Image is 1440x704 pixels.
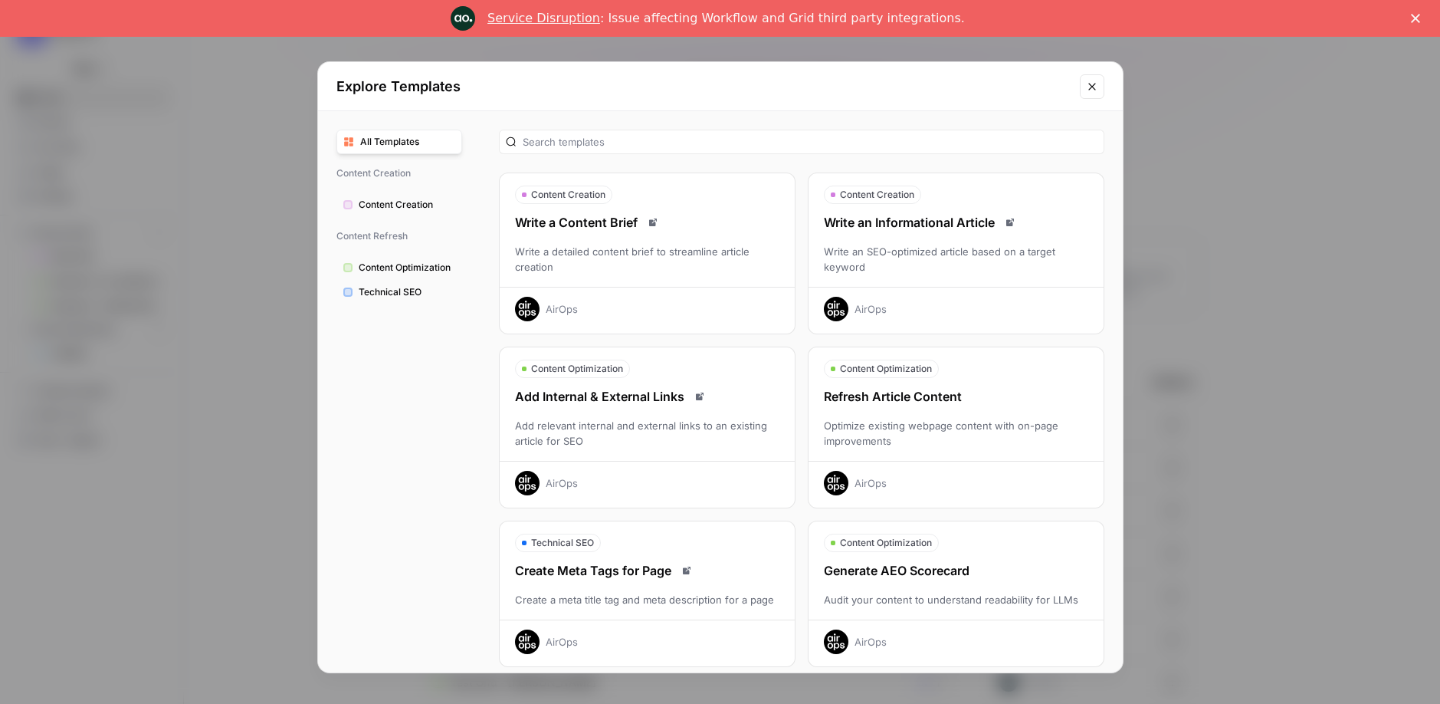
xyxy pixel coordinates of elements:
div: AirOps [854,301,887,317]
span: Content Optimization [531,362,623,376]
img: Profile image for Engineering [451,6,475,31]
button: Content CreationWrite a Content BriefRead docsWrite a detailed content brief to streamline articl... [499,173,795,334]
div: AirOps [546,475,578,491]
button: Content OptimizationAdd Internal & External LinksRead docsAdd relevant internal and external link... [499,347,795,508]
div: AirOps [546,634,578,650]
span: Content Creation [336,160,462,186]
a: Read docs [1001,213,1019,232]
span: Content Creation [531,188,605,202]
div: Write an SEO-optimized article based on a target keyword [809,244,1104,275]
div: Write a Content Brief [500,213,795,232]
span: Technical SEO [359,285,455,299]
button: Content Optimization [336,255,462,280]
button: Content OptimizationRefresh Article ContentOptimize existing webpage content with on-page improve... [808,347,1104,508]
span: Content Optimization [840,362,932,376]
a: Service Disruption [487,11,600,25]
div: Create a meta title tag and meta description for a page [500,592,795,607]
div: Optimize existing webpage content with on-page improvements [809,418,1104,449]
a: Read docs [677,561,696,580]
span: Content Optimization [840,536,932,550]
div: Add relevant internal and external links to an existing article for SEO [500,418,795,449]
button: Close modal [1080,74,1104,99]
span: Technical SEO [531,536,594,550]
div: Write a detailed content brief to streamline article creation [500,244,795,275]
a: Read docs [690,387,709,406]
div: AirOps [854,634,887,650]
div: Create Meta Tags for Page [500,561,795,580]
button: All Templates [336,130,462,154]
button: Technical SEOCreate Meta Tags for PageRead docsCreate a meta title tag and meta description for a... [499,521,795,667]
button: Technical SEO [336,280,462,304]
span: Content Refresh [336,223,462,249]
div: Close [1411,14,1426,23]
div: AirOps [854,475,887,491]
a: Read docs [644,213,662,232]
button: Content CreationWrite an Informational ArticleRead docsWrite an SEO-optimized article based on a ... [808,173,1104,334]
div: Refresh Article Content [809,387,1104,406]
span: Content Creation [840,188,914,202]
div: Add Internal & External Links [500,387,795,406]
span: Content Creation [359,198,455,212]
input: Search templates [523,134,1097,150]
span: All Templates [360,135,455,149]
span: Content Optimization [359,261,455,275]
div: Audit your content to understand readability for LLMs [809,592,1104,607]
div: Generate AEO Scorecard [809,561,1104,580]
button: Content OptimizationGenerate AEO ScorecardAudit your content to understand readability for LLMsAi... [808,521,1104,667]
div: : Issue affecting Workflow and Grid third party integrations. [487,11,965,26]
div: Write an Informational Article [809,213,1104,232]
div: AirOps [546,301,578,317]
button: Content Creation [336,192,462,217]
h2: Explore Templates [336,76,1071,97]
